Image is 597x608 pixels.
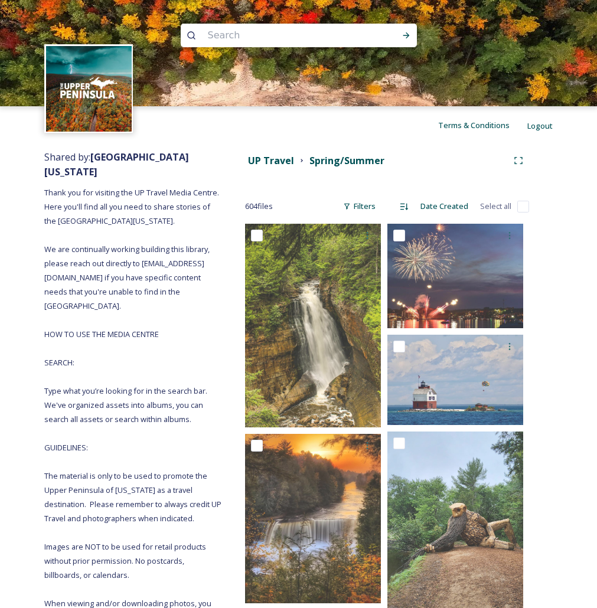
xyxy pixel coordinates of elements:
img: a15b210a-3076-2a7b-a621-859ff26ad850.jpg [245,224,381,427]
img: 0de29a0a-aede-8f7f-9742-f7a3ef1226bc.jpg [387,335,523,425]
strong: [GEOGRAPHIC_DATA][US_STATE] [44,151,189,178]
span: Shared by: [44,151,189,178]
span: Terms & Conditions [438,120,510,130]
strong: Spring/Summer [309,154,384,167]
input: Search [202,22,364,48]
a: Terms & Conditions [438,118,527,132]
strong: UP Travel [248,154,294,167]
img: 58cdb0ce-1741-62d3-3232-e107837333c1.jpg [245,434,381,603]
div: Date Created [415,195,474,218]
span: 604 file s [245,201,273,212]
span: Select all [480,201,511,212]
img: calloway_photography__('17986766549175397',).jpg [387,224,523,328]
img: Snapsea%20Profile.jpg [46,46,132,132]
span: Logout [527,120,553,131]
div: Filters [337,195,381,218]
